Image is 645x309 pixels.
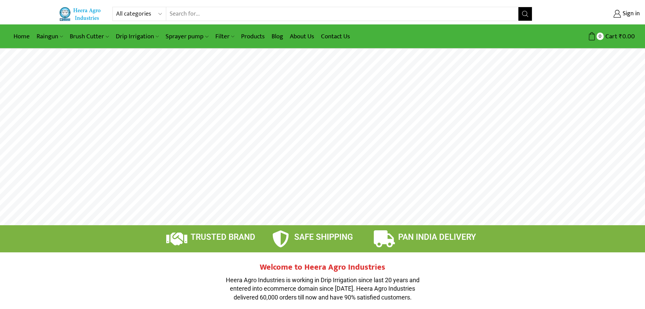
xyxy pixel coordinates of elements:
span: ₹ [619,31,622,42]
a: Sprayer pump [162,28,212,44]
p: Heera Agro Industries is working in Drip Irrigation since last 20 years and entered into ecommerc... [221,276,424,302]
a: Raingun [33,28,66,44]
button: Search button [518,7,532,21]
span: 0 [597,33,604,40]
a: Filter [212,28,238,44]
a: 0 Cart ₹0.00 [539,30,635,43]
span: TRUSTED BRAND [191,232,255,242]
input: Search for... [166,7,519,21]
a: Drip Irrigation [112,28,162,44]
a: Brush Cutter [66,28,112,44]
a: Sign in [542,8,640,20]
span: SAFE SHIPPING [294,232,353,242]
a: Blog [268,28,286,44]
h2: Welcome to Heera Agro Industries [221,263,424,272]
span: PAN INDIA DELIVERY [398,232,476,242]
a: Home [10,28,33,44]
a: Contact Us [318,28,353,44]
span: Cart [604,32,617,41]
a: About Us [286,28,318,44]
span: Sign in [621,9,640,18]
a: Products [238,28,268,44]
bdi: 0.00 [619,31,635,42]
